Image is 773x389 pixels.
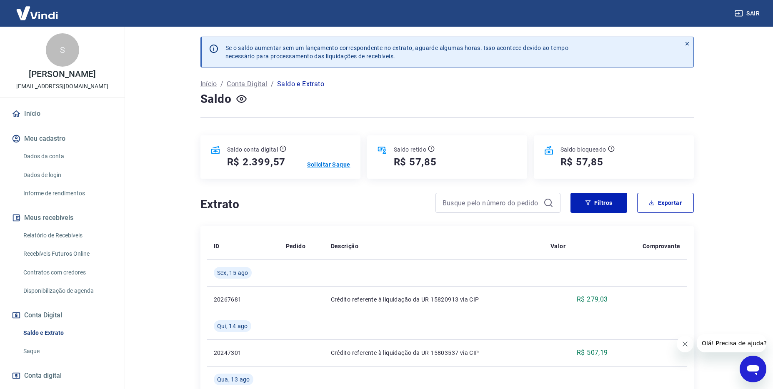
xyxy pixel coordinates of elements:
[331,295,537,304] p: Crédito referente à liquidação da UR 15820913 via CIP
[394,155,437,169] h5: R$ 57,85
[394,145,427,154] p: Saldo retido
[10,105,115,123] a: Início
[10,130,115,148] button: Meu cadastro
[20,227,115,244] a: Relatório de Recebíveis
[570,193,627,213] button: Filtros
[29,70,95,79] p: [PERSON_NAME]
[443,197,540,209] input: Busque pelo número do pedido
[307,160,350,169] a: Solicitar Saque
[10,209,115,227] button: Meus recebíveis
[20,245,115,262] a: Recebíveis Futuros Online
[577,348,608,358] p: R$ 507,19
[677,336,693,352] iframe: Close message
[20,282,115,299] a: Disponibilização de agenda
[5,6,70,12] span: Olá! Precisa de ajuda?
[16,82,108,91] p: [EMAIL_ADDRESS][DOMAIN_NAME]
[200,79,217,89] a: Início
[271,79,274,89] p: /
[227,145,278,154] p: Saldo conta digital
[560,155,603,169] h5: R$ 57,85
[697,334,766,352] iframe: Message from company
[10,306,115,324] button: Conta Digital
[217,375,250,384] span: Qua, 13 ago
[331,242,359,250] p: Descrição
[20,324,115,342] a: Saldo e Extrato
[331,349,537,357] p: Crédito referente à liquidação da UR 15803537 via CIP
[227,79,267,89] a: Conta Digital
[637,193,694,213] button: Exportar
[20,148,115,165] a: Dados da conta
[214,295,273,304] p: 20267681
[560,145,606,154] p: Saldo bloqueado
[577,294,608,304] p: R$ 279,03
[217,269,248,277] span: Sex, 15 ago
[24,370,62,382] span: Conta digital
[20,185,115,202] a: Informe de rendimentos
[200,196,425,213] h4: Extrato
[643,242,680,250] p: Comprovante
[20,264,115,281] a: Contratos com credores
[217,322,248,330] span: Qui, 14 ago
[277,79,324,89] p: Saldo e Extrato
[214,349,273,357] p: 20247301
[286,242,305,250] p: Pedido
[20,167,115,184] a: Dados de login
[740,356,766,382] iframe: Button to launch messaging window
[550,242,565,250] p: Valor
[733,6,763,21] button: Sair
[10,0,64,26] img: Vindi
[214,242,220,250] p: ID
[200,91,232,107] h4: Saldo
[20,343,115,360] a: Saque
[46,33,79,67] div: S
[225,44,569,60] p: Se o saldo aumentar sem um lançamento correspondente no extrato, aguarde algumas horas. Isso acon...
[10,367,115,385] a: Conta digital
[220,79,223,89] p: /
[227,155,286,169] h5: R$ 2.399,57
